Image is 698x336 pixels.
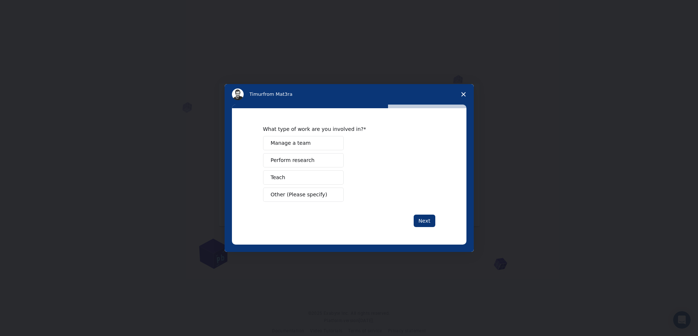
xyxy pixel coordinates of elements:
span: Teach [271,174,285,181]
img: Profile image for Timur [232,88,244,100]
button: Teach [263,170,344,185]
span: Assistance [12,5,47,12]
span: Timur [250,91,263,97]
div: What type of work are you involved in? [263,126,424,132]
span: Other (Please specify) [271,191,327,199]
span: Perform research [271,156,315,164]
button: Perform research [263,153,344,167]
button: Manage a team [263,136,344,150]
span: Manage a team [271,139,311,147]
button: Next [414,215,435,227]
button: Other (Please specify) [263,188,344,202]
span: from Mat3ra [263,91,292,97]
span: Close survey [453,84,474,105]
